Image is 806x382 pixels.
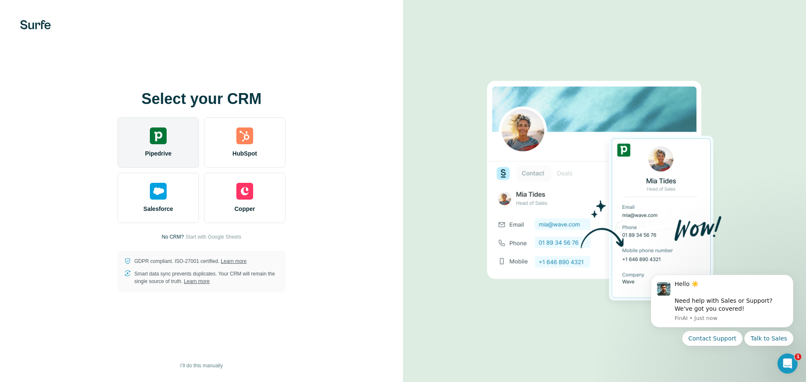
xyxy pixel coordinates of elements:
p: Smart data sync prevents duplicates. Your CRM will remain the single source of truth. [134,270,279,285]
button: Start with Google Sheets [186,233,241,241]
a: Learn more [184,278,209,284]
span: Pipedrive [145,149,171,158]
p: GDPR compliant. ISO-27001 certified. [134,257,246,265]
img: copper's logo [236,183,253,200]
span: HubSpot [233,149,257,158]
a: Learn more [221,258,246,264]
iframe: Intercom notifications message [638,264,806,378]
span: 1 [795,353,801,360]
p: No CRM? [162,233,184,241]
img: PIPEDRIVE image [487,67,722,316]
img: pipedrive's logo [150,127,167,144]
img: hubspot's logo [236,127,253,144]
img: salesforce's logo [150,183,167,200]
span: Salesforce [144,205,173,213]
span: I’ll do this manually [180,362,222,369]
iframe: Intercom live chat [777,353,798,374]
button: I’ll do this manually [174,359,228,372]
h1: Select your CRM [118,91,285,107]
span: Copper [235,205,255,213]
img: Surfe's logo [20,20,51,29]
